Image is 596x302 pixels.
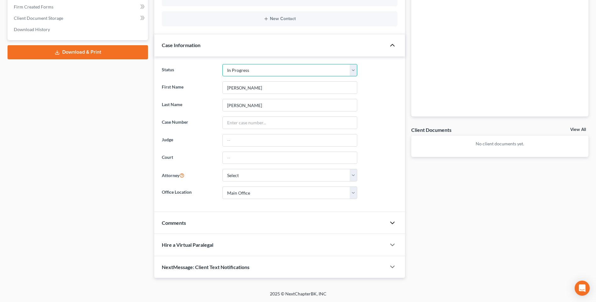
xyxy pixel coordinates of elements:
[159,116,219,129] label: Case Number
[162,242,213,248] span: Hire a Virtual Paralegal
[416,141,583,147] p: No client documents yet.
[8,45,148,59] a: Download & Print
[162,42,200,48] span: Case Information
[159,134,219,147] label: Judge
[159,186,219,199] label: Office Location
[223,82,357,94] input: Enter First Name...
[119,291,477,302] div: 2025 © NextChapterBK, INC
[223,152,357,164] input: --
[223,134,357,146] input: --
[159,152,219,164] label: Court
[159,81,219,94] label: First Name
[14,4,53,9] span: Firm Created Forms
[9,24,148,35] a: Download History
[575,281,590,296] div: Open Intercom Messenger
[223,99,357,111] input: Enter Last Name...
[9,1,148,13] a: Firm Created Forms
[14,15,63,21] span: Client Document Storage
[159,169,219,181] label: Attorney
[167,16,392,21] button: New Contact
[223,117,357,129] input: Enter case number...
[14,27,50,32] span: Download History
[159,64,219,77] label: Status
[9,13,148,24] a: Client Document Storage
[411,127,451,133] div: Client Documents
[159,99,219,111] label: Last Name
[162,264,249,270] span: NextMessage: Client Text Notifications
[162,220,186,226] span: Comments
[570,127,586,132] a: View All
